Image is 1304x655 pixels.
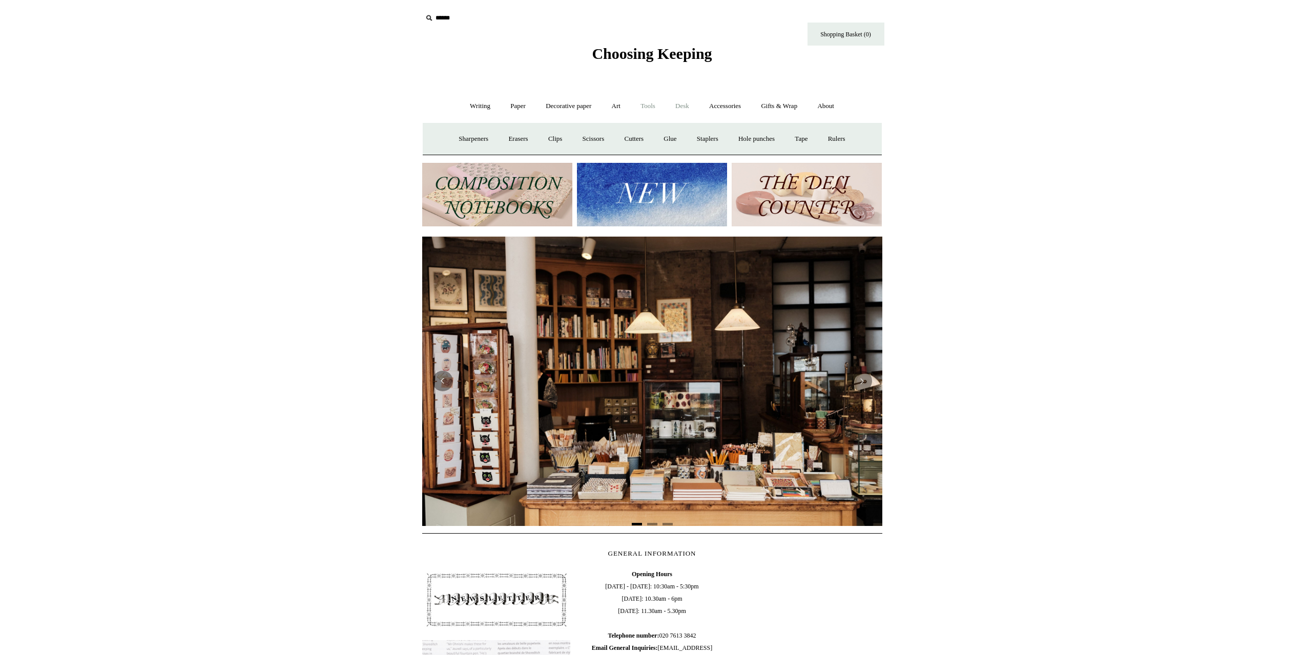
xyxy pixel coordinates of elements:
[657,632,659,639] b: :
[422,237,882,525] img: 20250131 INSIDE OF THE SHOP.jpg__PID:b9484a69-a10a-4bde-9e8d-1408d3d5e6ad
[700,93,750,120] a: Accessories
[577,163,727,227] img: New.jpg__PID:f73bdf93-380a-4a35-bcfe-7823039498e1
[647,523,657,525] button: Page 2
[752,93,806,120] a: Gifts & Wrap
[819,125,855,153] a: Rulers
[499,125,537,153] a: Erasers
[603,93,630,120] a: Art
[808,23,884,46] a: Shopping Basket (0)
[432,371,453,391] button: Previous
[808,93,843,120] a: About
[852,371,872,391] button: Next
[461,93,500,120] a: Writing
[501,93,535,120] a: Paper
[632,571,672,578] b: Opening Hours
[539,125,571,153] a: Clips
[573,125,614,153] a: Scissors
[449,125,498,153] a: Sharpeners
[592,644,658,651] b: Email General Inquiries:
[654,125,686,153] a: Glue
[592,45,712,62] span: Choosing Keeping
[422,568,571,631] img: pf-4db91bb9--1305-Newsletter-Button_1200x.jpg
[608,632,659,639] b: Telephone number
[536,93,601,120] a: Decorative paper
[666,93,698,120] a: Desk
[632,523,642,525] button: Page 1
[732,163,882,227] img: The Deli Counter
[785,125,817,153] a: Tape
[608,550,696,557] span: GENERAL INFORMATION
[592,53,712,60] a: Choosing Keeping
[422,163,572,227] img: 202302 Composition ledgers.jpg__PID:69722ee6-fa44-49dd-a067-31375e5d54ec
[615,125,653,153] a: Cutters
[663,523,673,525] button: Page 3
[729,125,784,153] a: Hole punches
[631,93,665,120] a: Tools
[688,125,728,153] a: Staplers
